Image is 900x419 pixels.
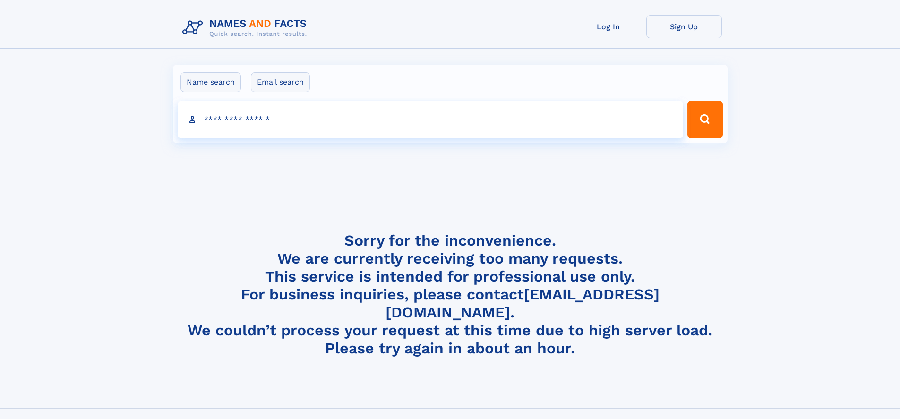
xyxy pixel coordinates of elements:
[646,15,722,38] a: Sign Up
[687,101,722,138] button: Search Button
[251,72,310,92] label: Email search
[180,72,241,92] label: Name search
[386,285,660,321] a: [EMAIL_ADDRESS][DOMAIN_NAME]
[178,101,684,138] input: search input
[179,231,722,358] h4: Sorry for the inconvenience. We are currently receiving too many requests. This service is intend...
[179,15,315,41] img: Logo Names and Facts
[571,15,646,38] a: Log In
